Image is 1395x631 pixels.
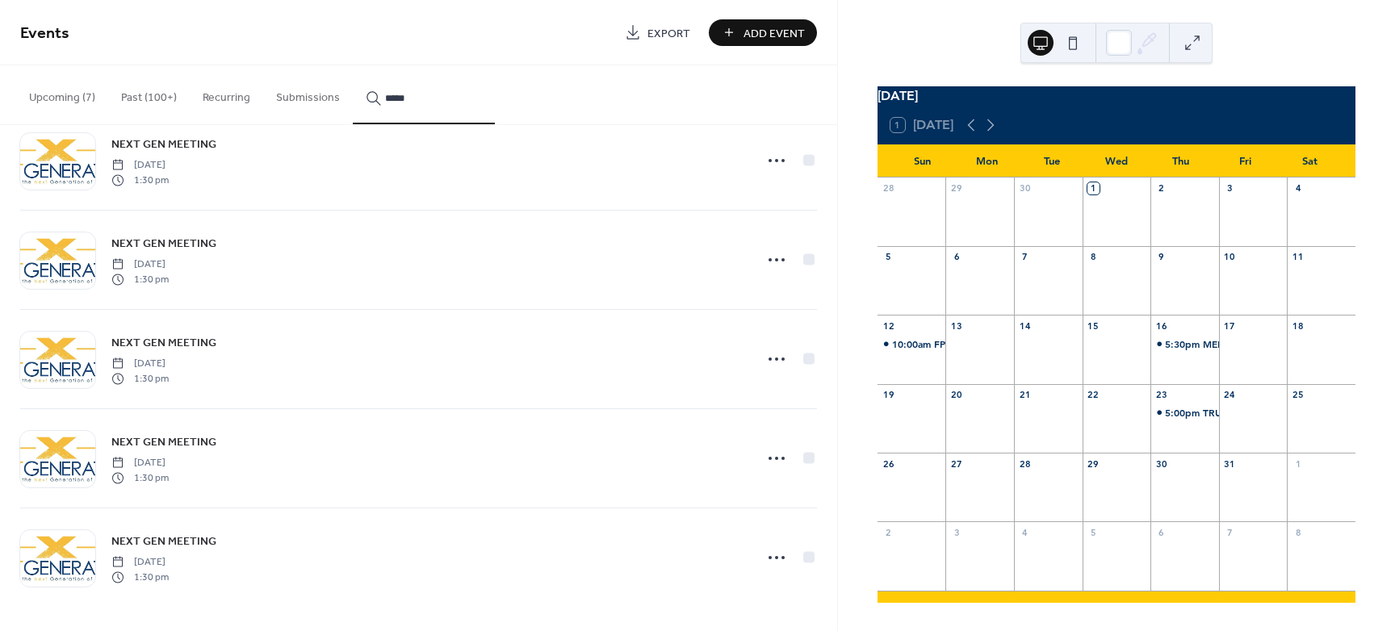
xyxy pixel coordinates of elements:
div: Fri [1213,145,1278,178]
span: [DATE] [111,456,169,470]
div: 4 [1019,526,1031,538]
div: [DATE] [878,86,1355,106]
div: 27 [950,458,962,470]
button: Recurring [190,65,263,123]
a: Export [613,19,702,46]
div: TRUNK OR TREAT [1203,406,1288,420]
div: 31 [1224,458,1236,470]
div: 5 [1087,526,1100,538]
div: 13 [950,320,962,332]
div: 20 [950,389,962,401]
div: 29 [950,182,962,194]
a: NEXT GEN MEETING [111,135,216,153]
div: Sun [890,145,955,178]
a: NEXT GEN MEETING [111,532,216,550]
span: NEXT GEN MEETING [111,136,216,153]
button: Submissions [263,65,353,123]
span: 1:30 pm [111,173,169,187]
div: Thu [1149,145,1213,178]
div: 29 [1087,458,1100,470]
div: Mon [955,145,1020,178]
div: 10 [1224,251,1236,263]
a: NEXT GEN MEETING [111,234,216,253]
button: Past (100+) [108,65,190,123]
span: 10:00am [892,337,934,351]
div: 4 [1292,182,1304,194]
span: 1:30 pm [111,272,169,286]
div: Tue [1020,145,1084,178]
div: Wed [1084,145,1149,178]
span: Add Event [744,25,805,42]
div: 28 [1019,458,1031,470]
div: MEMBERSHIP MEETING [1203,337,1313,351]
button: Upcoming (7) [16,65,108,123]
div: 9 [1155,251,1167,263]
span: 1:30 pm [111,371,169,386]
span: Events [20,18,69,49]
div: 2 [882,526,894,538]
span: [DATE] [111,555,169,570]
span: 5:00pm [1165,406,1203,420]
div: 18 [1292,320,1304,332]
span: NEXT GEN MEETING [111,434,216,451]
div: 5 [882,251,894,263]
div: MEMBERSHIP MEETING [1150,337,1219,351]
button: Add Event [709,19,817,46]
div: 11 [1292,251,1304,263]
a: NEXT GEN MEETING [111,433,216,451]
div: 15 [1087,320,1100,332]
div: TRUNK OR TREAT [1150,406,1219,420]
span: 1:30 pm [111,570,169,584]
div: 12 [882,320,894,332]
div: FPD TRIGON UNIT MEETING [878,337,946,351]
div: 21 [1019,389,1031,401]
div: 23 [1155,389,1167,401]
span: NEXT GEN MEETING [111,533,216,550]
div: 7 [1224,526,1236,538]
div: 24 [1224,389,1236,401]
div: 6 [950,251,962,263]
div: FPD TRIGON UNIT MEETING [934,337,1067,351]
span: [DATE] [111,357,169,371]
div: 8 [1087,251,1100,263]
div: 6 [1155,526,1167,538]
div: 30 [1155,458,1167,470]
div: 3 [1224,182,1236,194]
div: 3 [950,526,962,538]
div: 1 [1087,182,1100,194]
div: 16 [1155,320,1167,332]
div: 19 [882,389,894,401]
span: 5:30pm [1165,337,1203,351]
div: Sat [1278,145,1343,178]
span: NEXT GEN MEETING [111,335,216,352]
div: 2 [1155,182,1167,194]
span: [DATE] [111,257,169,272]
span: 1:30 pm [111,470,169,485]
div: 17 [1224,320,1236,332]
div: 28 [882,182,894,194]
a: NEXT GEN MEETING [111,333,216,352]
div: 26 [882,458,894,470]
span: [DATE] [111,158,169,173]
div: 1 [1292,458,1304,470]
div: 8 [1292,526,1304,538]
div: 7 [1019,251,1031,263]
div: 30 [1019,182,1031,194]
div: 25 [1292,389,1304,401]
span: NEXT GEN MEETING [111,236,216,253]
div: 14 [1019,320,1031,332]
div: 22 [1087,389,1100,401]
span: Export [647,25,690,42]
